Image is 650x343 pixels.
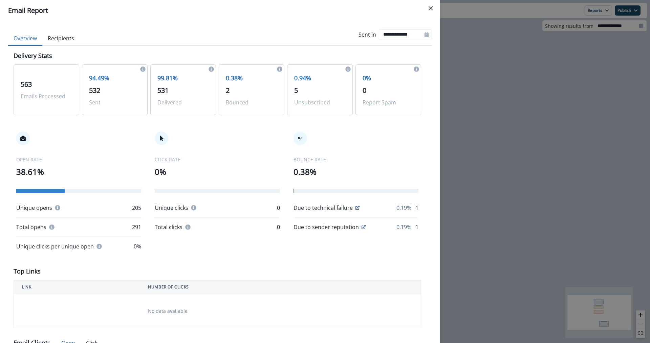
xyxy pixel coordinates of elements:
[396,204,411,212] p: 0.19%
[134,242,141,250] p: 0%
[155,223,182,231] p: Total clicks
[294,156,418,163] p: BOUNCE RATE
[277,223,280,231] p: 0
[14,280,140,294] th: LINK
[14,51,52,60] p: Delivery Stats
[155,204,188,212] p: Unique clicks
[89,86,100,95] span: 532
[363,86,366,95] span: 0
[42,32,80,46] button: Recipients
[16,156,141,163] p: OPEN RATE
[415,223,418,231] p: 1
[226,74,277,83] p: 0.38%
[132,204,141,212] p: 205
[226,98,277,106] p: Bounced
[155,166,280,178] p: 0%
[363,74,414,83] p: 0%
[157,74,209,83] p: 99.81%
[425,3,436,14] button: Close
[294,86,298,95] span: 5
[132,223,141,231] p: 291
[226,86,230,95] span: 2
[16,204,52,212] p: Unique opens
[363,98,414,106] p: Report Spam
[140,294,421,328] td: No data available
[89,74,140,83] p: 94.49%
[294,204,353,212] p: Due to technical failure
[140,280,421,294] th: NUMBER OF CLICKS
[14,267,41,276] p: Top Links
[415,204,418,212] p: 1
[8,5,432,16] div: Email Report
[294,223,359,231] p: Due to sender reputation
[21,80,32,89] span: 563
[359,31,376,39] p: Sent in
[396,223,411,231] p: 0.19%
[16,223,46,231] p: Total opens
[155,156,280,163] p: CLICK RATE
[89,98,140,106] p: Sent
[294,74,346,83] p: 0.94%
[294,166,418,178] p: 0.38%
[277,204,280,212] p: 0
[16,242,94,250] p: Unique clicks per unique open
[16,166,141,178] p: 38.61%
[21,92,72,100] p: Emails Processed
[8,32,42,46] button: Overview
[157,98,209,106] p: Delivered
[294,98,346,106] p: Unsubscribed
[157,86,169,95] span: 531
